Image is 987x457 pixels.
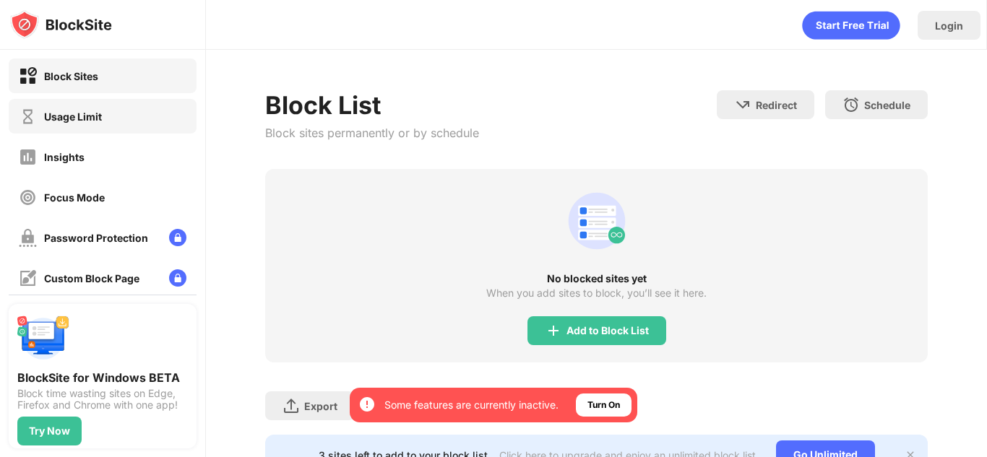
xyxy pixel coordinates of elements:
[17,388,188,411] div: Block time wasting sites on Edge, Firefox and Chrome with one app!
[587,398,620,412] div: Turn On
[19,188,37,206] img: focus-off.svg
[304,400,337,412] div: Export
[756,99,797,111] div: Redirect
[486,287,707,299] div: When you add sites to block, you’ll see it here.
[17,313,69,365] img: push-desktop.svg
[19,269,37,287] img: customize-block-page-off.svg
[566,325,649,336] div: Add to Block List
[169,269,186,287] img: lock-menu.svg
[19,229,37,247] img: password-protection-off.svg
[358,396,376,413] img: error-circle-white.svg
[265,273,928,284] div: No blocked sites yet
[864,99,910,111] div: Schedule
[44,151,85,163] div: Insights
[44,191,105,204] div: Focus Mode
[384,398,559,412] div: Some features are currently inactive.
[935,19,963,32] div: Login
[29,425,70,437] div: Try Now
[44,70,98,82] div: Block Sites
[19,67,37,85] img: block-on.svg
[10,10,112,39] img: logo-blocksite.svg
[169,229,186,246] img: lock-menu.svg
[44,272,139,284] div: Custom Block Page
[19,108,37,126] img: time-usage-off.svg
[17,370,188,385] div: BlockSite for Windows BETA
[802,11,900,40] div: animation
[44,232,148,244] div: Password Protection
[19,148,37,166] img: insights-off.svg
[562,186,632,256] div: animation
[44,110,102,123] div: Usage Limit
[265,90,479,120] div: Block List
[265,126,479,140] div: Block sites permanently or by schedule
